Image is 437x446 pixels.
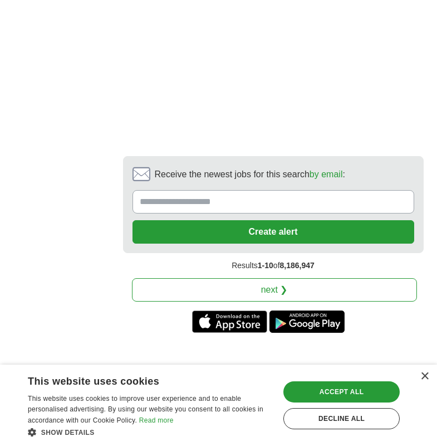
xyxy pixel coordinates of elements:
[310,169,343,179] a: by email
[155,168,345,181] span: Receive the newest jobs for this search :
[28,426,272,438] div: Show details
[420,372,429,381] div: Close
[192,311,267,333] a: Get the iPhone app
[28,395,263,425] span: This website uses cookies to improve user experience and to enable personalised advertising. By u...
[123,253,424,278] div: Results of
[269,311,345,333] a: Get the Android app
[283,381,400,403] div: Accept all
[258,261,273,270] span: 1-10
[283,408,400,429] div: Decline all
[132,220,414,244] button: Create alert
[132,278,417,302] a: next ❯
[28,371,244,388] div: This website uses cookies
[41,429,95,437] span: Show details
[280,261,315,270] span: 8,186,947
[139,416,174,424] a: Read more, opens a new window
